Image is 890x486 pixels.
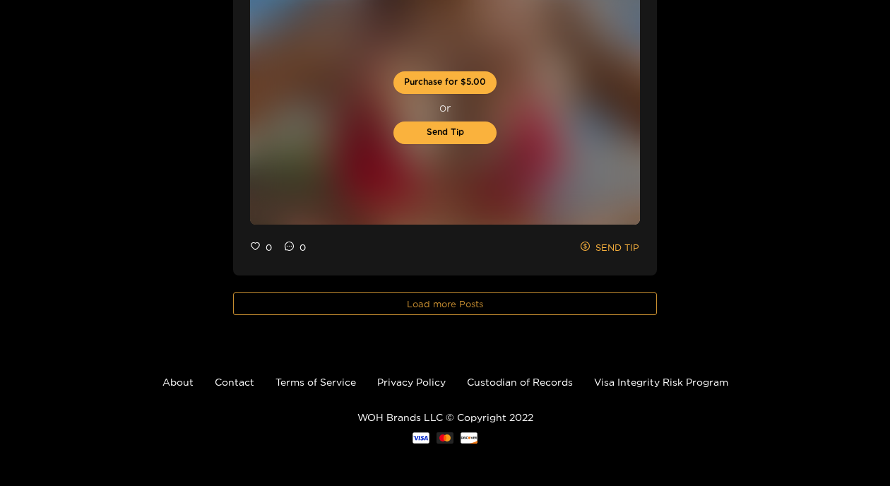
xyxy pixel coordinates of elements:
span: or [393,100,497,116]
span: SEND TIP [595,240,639,254]
a: Terms of Service [275,377,356,387]
span: dollar-circle [581,242,590,252]
a: Contact [215,377,254,387]
button: message0 [284,236,307,259]
span: message [285,242,294,252]
span: heart [251,242,260,252]
a: About [162,377,194,387]
button: heart0 [250,236,273,259]
span: Send Tip [427,126,464,139]
span: Load more Posts [407,297,483,311]
a: Visa Integrity Risk Program [594,377,728,387]
button: Purchase for $5.00 [393,71,497,94]
button: Load more Posts [233,292,657,315]
a: Custodian of Records [467,377,573,387]
a: Privacy Policy [377,377,446,387]
button: dollar-circleSEND TIP [580,236,640,259]
button: Send Tip [393,121,497,144]
span: 0 [266,240,272,254]
span: Purchase for $5.00 [404,76,486,89]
